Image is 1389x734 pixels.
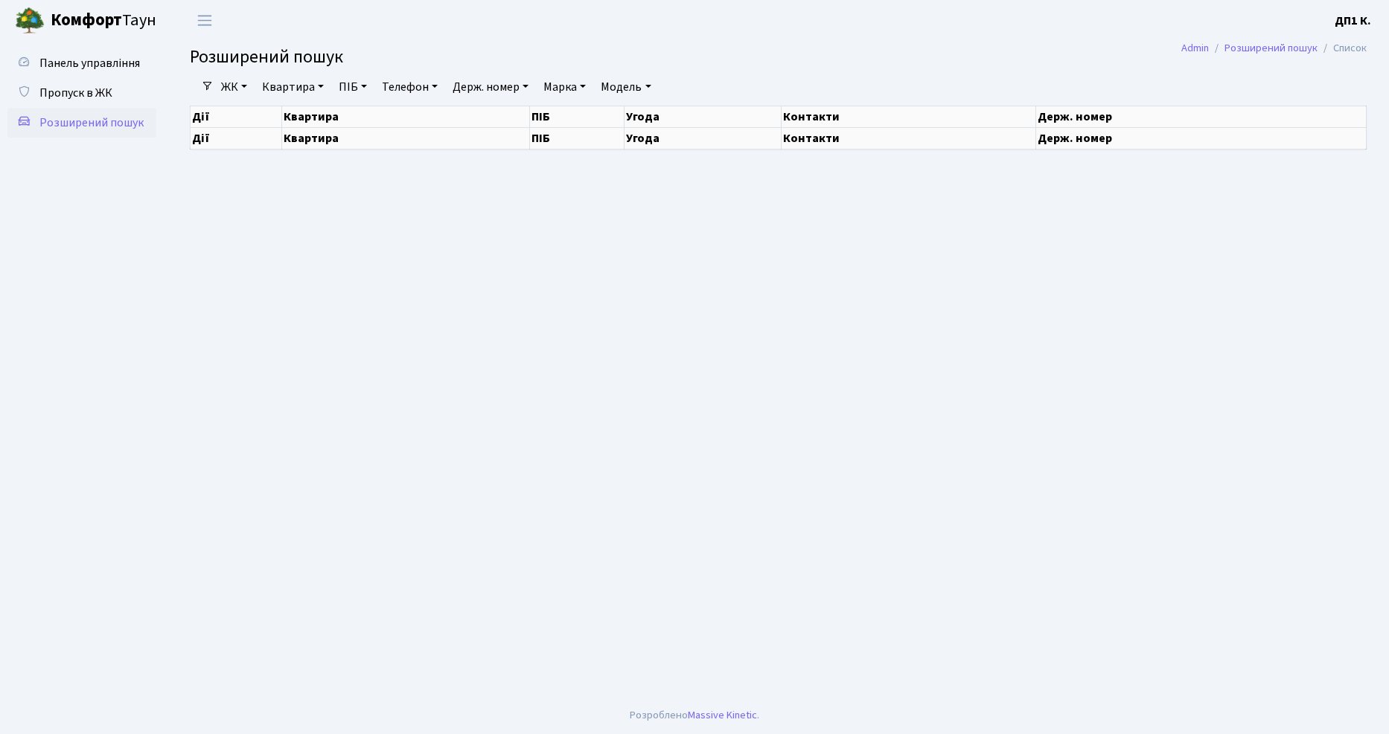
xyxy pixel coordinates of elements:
img: logo.png [15,6,45,36]
a: Розширений пошук [7,108,156,138]
a: Розширений пошук [1224,40,1318,56]
b: ДП1 К. [1335,13,1371,29]
a: ДП1 К. [1335,12,1371,30]
th: Квартира [281,106,530,127]
span: Розширений пошук [190,44,343,70]
li: Список [1318,40,1367,57]
th: Дії [191,106,282,127]
span: Таун [51,8,156,33]
a: Марка [537,74,592,100]
b: Комфорт [51,8,122,32]
a: ПІБ [333,74,373,100]
th: Дії [191,127,282,149]
th: ПІБ [530,106,625,127]
a: Держ. номер [447,74,534,100]
a: ЖК [215,74,253,100]
span: Розширений пошук [39,115,144,131]
th: Держ. номер [1036,127,1367,149]
span: Панель управління [39,55,140,71]
a: Телефон [376,74,444,100]
th: Угода [624,127,781,149]
th: Контакти [782,106,1036,127]
th: Держ. номер [1036,106,1367,127]
th: Контакти [782,127,1036,149]
a: Модель [595,74,657,100]
a: Massive Kinetic [688,707,757,723]
a: Пропуск в ЖК [7,78,156,108]
th: ПІБ [530,127,625,149]
a: Панель управління [7,48,156,78]
span: Пропуск в ЖК [39,85,112,101]
a: Admin [1181,40,1209,56]
nav: breadcrumb [1159,33,1389,64]
button: Переключити навігацію [186,8,223,33]
th: Угода [624,106,781,127]
th: Квартира [281,127,530,149]
a: Квартира [256,74,330,100]
div: Розроблено . [630,707,759,724]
